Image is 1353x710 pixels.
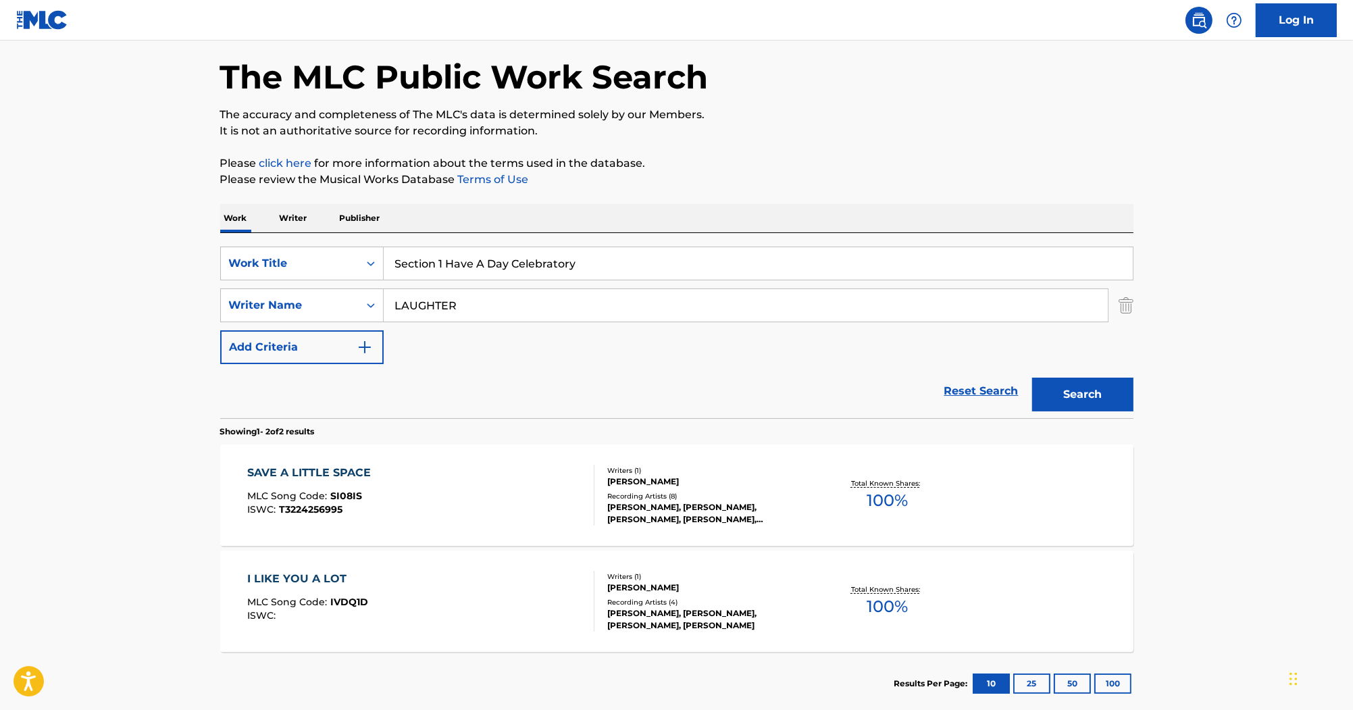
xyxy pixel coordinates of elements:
[220,426,315,438] p: Showing 1 - 2 of 2 results
[220,330,384,364] button: Add Criteria
[276,204,311,232] p: Writer
[16,10,68,30] img: MLC Logo
[220,204,251,232] p: Work
[1256,3,1337,37] a: Log In
[330,490,362,502] span: SI08IS
[220,247,1133,418] form: Search Form
[938,376,1025,406] a: Reset Search
[247,609,279,622] span: ISWC :
[220,551,1133,652] a: I LIKE YOU A LOTMLC Song Code:IVDQ1DISWC:Writers (1)[PERSON_NAME]Recording Artists (4)[PERSON_NAM...
[607,607,811,632] div: [PERSON_NAME], [PERSON_NAME], [PERSON_NAME], [PERSON_NAME]
[607,572,811,582] div: Writers ( 1 )
[220,172,1133,188] p: Please review the Musical Works Database
[259,157,312,170] a: click here
[1032,378,1133,411] button: Search
[220,107,1133,123] p: The accuracy and completeness of The MLC's data is determined solely by our Members.
[357,339,373,355] img: 9d2ae6d4665cec9f34b9.svg
[1191,12,1207,28] img: search
[607,491,811,501] div: Recording Artists ( 8 )
[1119,288,1133,322] img: Delete Criterion
[1221,7,1248,34] div: Help
[455,173,529,186] a: Terms of Use
[330,596,368,608] span: IVDQ1D
[229,297,351,313] div: Writer Name
[1285,645,1353,710] iframe: Chat Widget
[220,123,1133,139] p: It is not an authoritative source for recording information.
[247,490,330,502] span: MLC Song Code :
[247,596,330,608] span: MLC Song Code :
[1054,674,1091,694] button: 50
[1013,674,1050,694] button: 25
[220,155,1133,172] p: Please for more information about the terms used in the database.
[1290,659,1298,699] div: Drag
[851,584,923,594] p: Total Known Shares:
[607,465,811,476] div: Writers ( 1 )
[867,594,908,619] span: 100 %
[247,465,378,481] div: SAVE A LITTLE SPACE
[220,445,1133,546] a: SAVE A LITTLE SPACEMLC Song Code:SI08ISISWC:T3224256995Writers (1)[PERSON_NAME]Recording Artists ...
[894,678,971,690] p: Results Per Page:
[607,501,811,526] div: [PERSON_NAME], [PERSON_NAME], [PERSON_NAME], [PERSON_NAME], [PERSON_NAME]
[229,255,351,272] div: Work Title
[1185,7,1212,34] a: Public Search
[247,503,279,515] span: ISWC :
[851,478,923,488] p: Total Known Shares:
[607,476,811,488] div: [PERSON_NAME]
[220,57,709,97] h1: The MLC Public Work Search
[279,503,342,515] span: T3224256995
[336,204,384,232] p: Publisher
[973,674,1010,694] button: 10
[867,488,908,513] span: 100 %
[247,571,368,587] div: I LIKE YOU A LOT
[1094,674,1131,694] button: 100
[607,582,811,594] div: [PERSON_NAME]
[1226,12,1242,28] img: help
[607,597,811,607] div: Recording Artists ( 4 )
